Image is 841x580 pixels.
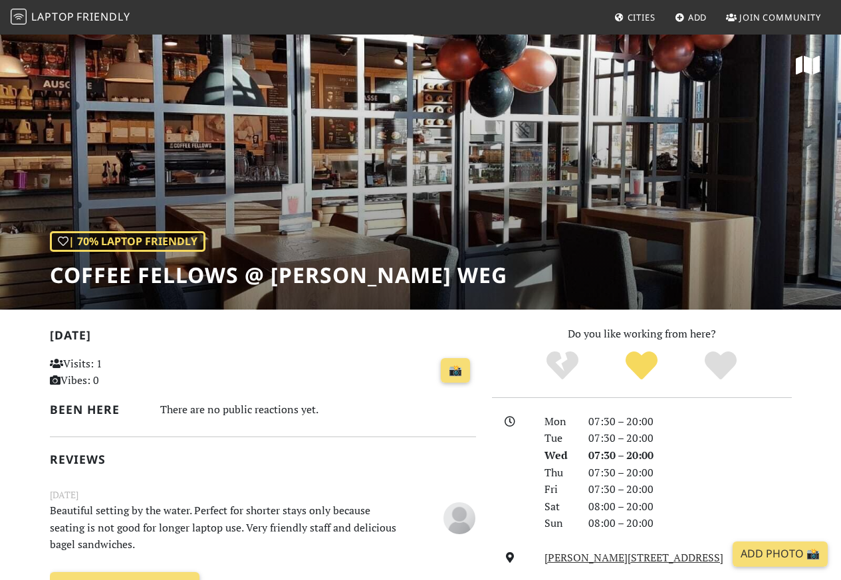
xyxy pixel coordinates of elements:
[739,11,821,23] span: Join Community
[580,413,800,431] div: 07:30 – 20:00
[50,355,181,389] p: Visits: 1 Vibes: 0
[523,349,602,383] div: No
[50,262,507,288] h1: Coffee Fellows @ [PERSON_NAME] Weg
[733,541,828,567] a: Add Photo 📸
[669,5,713,29] a: Add
[42,502,410,553] p: Beautiful setting by the water. Perfect for shorter stays only because seating is not good for lo...
[50,452,476,466] h2: Reviews
[11,9,27,25] img: LaptopFriendly
[537,515,580,532] div: Sun
[11,6,130,29] a: LaptopFriendly LaptopFriendly
[50,231,205,252] div: | 70% Laptop Friendly
[580,464,800,482] div: 07:30 – 20:00
[31,9,74,24] span: Laptop
[492,326,792,343] p: Do you like working from here?
[441,358,470,383] a: 📸
[443,510,475,524] span: Ugur Kocataskin
[537,413,580,431] div: Mon
[50,403,144,417] h2: Been here
[602,349,681,383] div: Yes
[721,5,826,29] a: Join Community
[76,9,130,24] span: Friendly
[443,502,475,534] img: blank-535327c66bd565773addf3077783bbfce4b00ec00e9fd257753287c682c7fa38.png
[580,481,800,498] div: 07:30 – 20:00
[580,447,800,464] div: 07:30 – 20:00
[688,11,707,23] span: Add
[681,349,760,383] div: Definitely!
[544,550,723,565] a: [PERSON_NAME][STREET_ADDRESS]
[537,447,580,464] div: Wed
[537,498,580,516] div: Sat
[580,430,800,447] div: 07:30 – 20:00
[537,481,580,498] div: Fri
[42,488,484,502] small: [DATE]
[628,11,656,23] span: Cities
[580,498,800,516] div: 08:00 – 20:00
[537,430,580,447] div: Tue
[537,464,580,482] div: Thu
[160,400,476,419] div: There are no public reactions yet.
[609,5,661,29] a: Cities
[50,328,476,347] h2: [DATE]
[580,515,800,532] div: 08:00 – 20:00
